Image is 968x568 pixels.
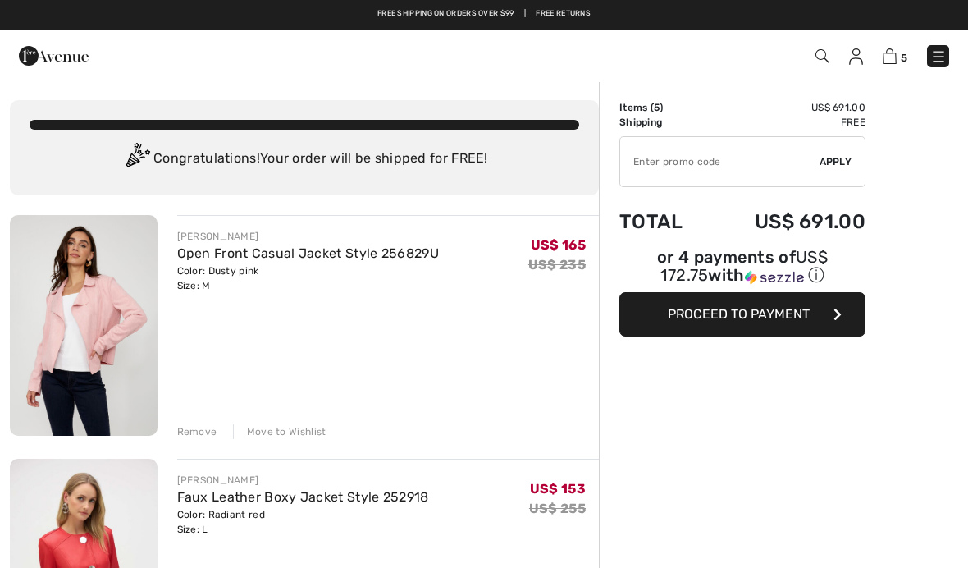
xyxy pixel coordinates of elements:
[619,100,709,115] td: Items ( )
[668,306,810,322] span: Proceed to Payment
[528,257,586,273] s: US$ 235
[30,143,579,176] div: Congratulations! Your order will be shipped for FREE!
[531,237,586,253] span: US$ 165
[530,481,586,497] span: US$ 153
[524,8,526,20] span: |
[709,194,865,250] td: US$ 691.00
[177,473,429,488] div: [PERSON_NAME]
[619,194,709,250] td: Total
[10,215,158,436] img: Open Front Casual Jacket Style 256829U
[536,8,591,20] a: Free Returns
[233,424,326,439] div: Move to Wishlist
[849,48,863,65] img: My Info
[177,245,439,261] a: Open Front Casual Jacket Style 256829U
[709,100,865,115] td: US$ 691.00
[19,39,89,72] img: 1ère Avenue
[177,424,217,439] div: Remove
[529,501,586,516] s: US$ 255
[883,48,897,64] img: Shopping Bag
[377,8,514,20] a: Free shipping on orders over $99
[619,292,865,337] button: Proceed to Payment
[883,46,907,66] a: 5
[177,507,429,537] div: Color: Radiant red Size: L
[619,115,709,130] td: Shipping
[121,143,153,176] img: Congratulation2.svg
[19,47,89,62] a: 1ère Avenue
[660,247,828,285] span: US$ 172.75
[930,48,947,65] img: Menu
[177,489,429,505] a: Faux Leather Boxy Jacket Style 252918
[745,270,804,285] img: Sezzle
[177,229,439,244] div: [PERSON_NAME]
[815,49,829,63] img: Search
[820,154,852,169] span: Apply
[654,102,660,113] span: 5
[709,115,865,130] td: Free
[177,263,439,293] div: Color: Dusty pink Size: M
[619,250,865,292] div: or 4 payments ofUS$ 172.75withSezzle Click to learn more about Sezzle
[901,52,907,64] span: 5
[619,250,865,286] div: or 4 payments of with
[620,137,820,186] input: Promo code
